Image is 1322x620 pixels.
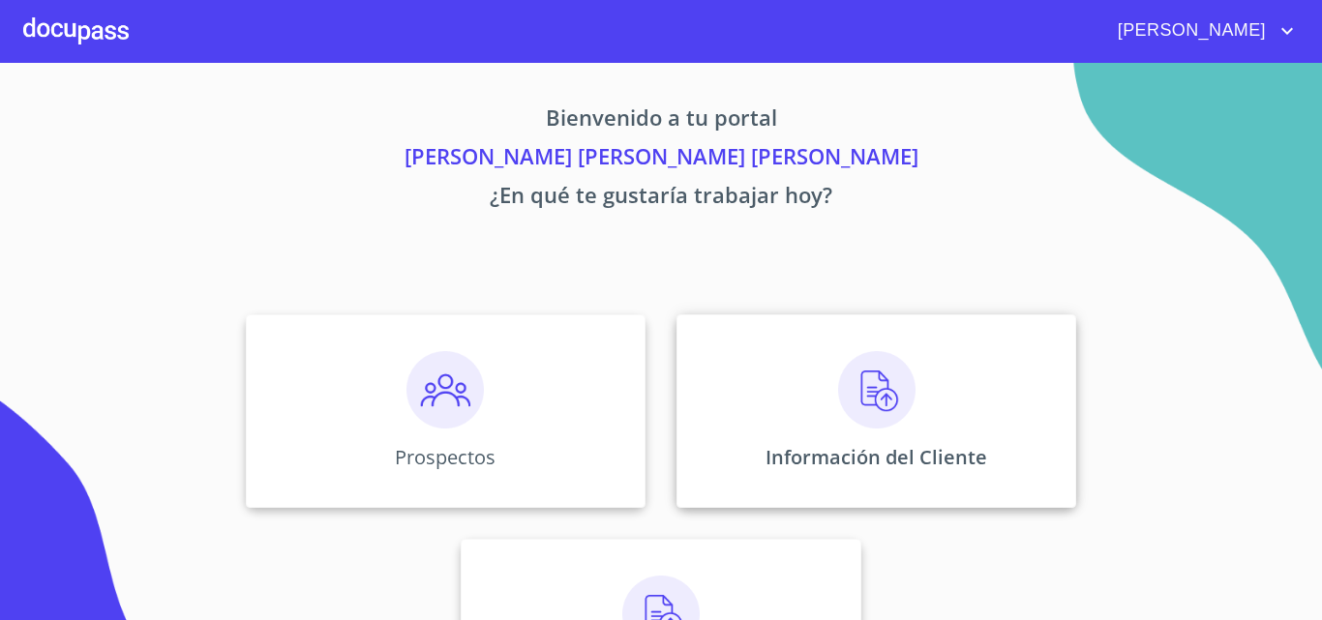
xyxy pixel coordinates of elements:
img: prospectos.png [406,351,484,428]
p: Bienvenido a tu portal [65,102,1257,140]
p: Prospectos [395,444,496,470]
p: ¿En qué te gustaría trabajar hoy? [65,179,1257,218]
span: [PERSON_NAME] [1103,15,1276,46]
p: Información del Cliente [766,444,987,470]
img: carga.png [838,351,916,428]
p: [PERSON_NAME] [PERSON_NAME] [PERSON_NAME] [65,140,1257,179]
button: account of current user [1103,15,1299,46]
